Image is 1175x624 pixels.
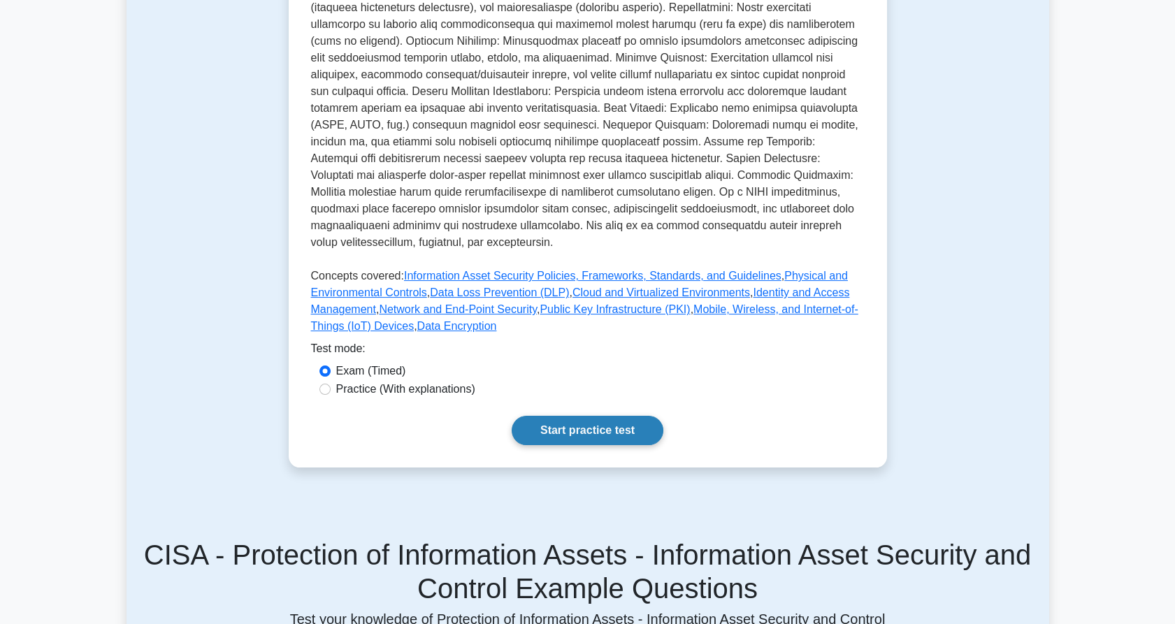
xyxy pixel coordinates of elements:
[540,303,690,315] a: Public Key Infrastructure (PKI)
[430,286,569,298] a: Data Loss Prevention (DLP)
[512,416,663,445] a: Start practice test
[143,538,1032,605] h5: CISA - Protection of Information Assets - Information Asset Security and Control Example Questions
[311,340,865,363] div: Test mode:
[417,320,497,332] a: Data Encryption
[379,303,537,315] a: Network and End-Point Security
[572,286,750,298] a: Cloud and Virtualized Environments
[311,268,865,340] p: Concepts covered: , , , , , , , ,
[336,363,406,379] label: Exam (Timed)
[336,381,475,398] label: Practice (With explanations)
[404,270,781,282] a: Information Asset Security Policies, Frameworks, Standards, and Guidelines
